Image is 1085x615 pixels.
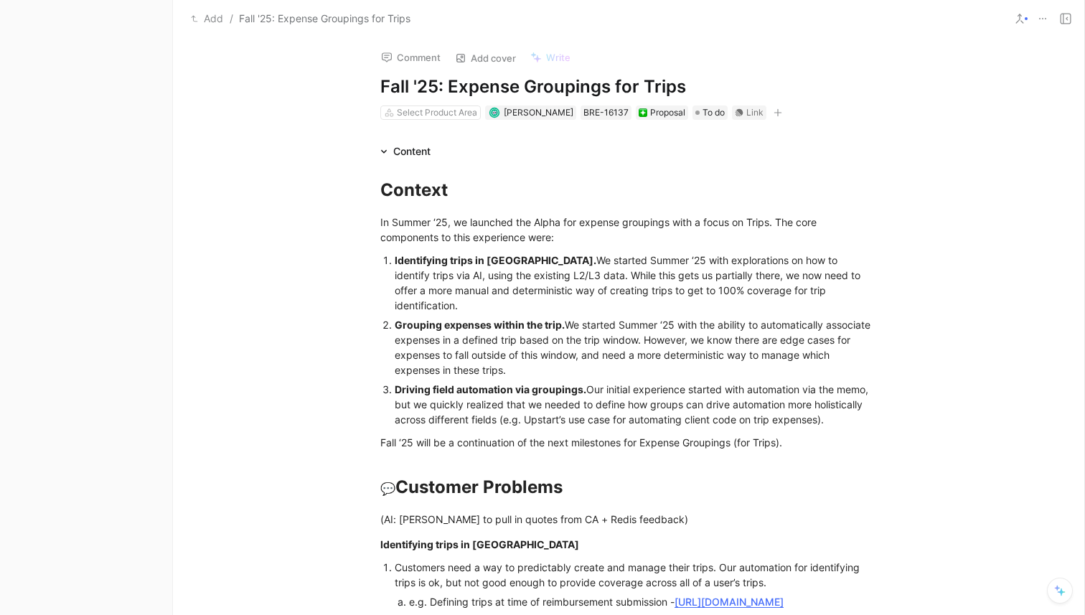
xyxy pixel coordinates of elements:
img: avatar [490,109,498,117]
div: Link [746,105,764,120]
strong: Identifying trips in [GEOGRAPHIC_DATA]. [395,254,596,266]
strong: Context [380,179,448,200]
span: Customers need a way to predictably create and manage their trips. Our automation for identifying... [395,561,863,588]
span: In Summer ‘25, we launched the Alpha for expense groupings with a focus on Trips. The core compon... [380,216,819,243]
span: To do [703,105,725,120]
span: [PERSON_NAME] [504,107,573,118]
a: [URL][DOMAIN_NAME] [675,596,784,608]
div: To do [692,105,728,120]
div: e.g. Defining trips at time of reimbursement submission - [409,594,850,609]
img: ❇️ [639,108,647,117]
span: Driving field automation via groupings. [395,383,586,395]
div: Proposal [639,105,685,120]
strong: Identifying trips in [GEOGRAPHIC_DATA] [380,538,579,550]
div: Fall ‘25 will be a continuation of the next milestones for Expense Groupings (for Trips). [380,435,877,450]
div: BRE-16137 [583,105,629,120]
button: Add [187,10,227,27]
span: We started Summer ‘25 with the ability to automatically associate expenses in a defined trip base... [395,319,873,376]
h1: Fall '25: Expense Groupings for Trips [380,75,877,98]
div: (AI: [PERSON_NAME] to pull in quotes from CA + Redis feedback) [380,512,877,527]
button: Add cover [448,48,522,68]
div: Content [375,143,436,160]
div: Select Product Area [397,105,477,120]
div: Content [393,143,431,160]
strong: Customer Problems [395,476,563,497]
button: Write [524,47,577,67]
span: We started Summer ‘25 with explorations on how to identify trips via AI, using the existing L2/L3... [395,254,863,311]
span: 💬 [380,482,395,496]
span: Write [546,51,570,64]
span: Fall '25: Expense Groupings for Trips [239,10,410,27]
div: ❇️Proposal [636,105,688,120]
span: Grouping expenses within the trip. [395,319,565,331]
button: Comment [375,47,447,67]
span: Our initial experience started with automation via the memo, but we quickly realized that we need... [395,383,871,426]
span: / [230,10,233,27]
